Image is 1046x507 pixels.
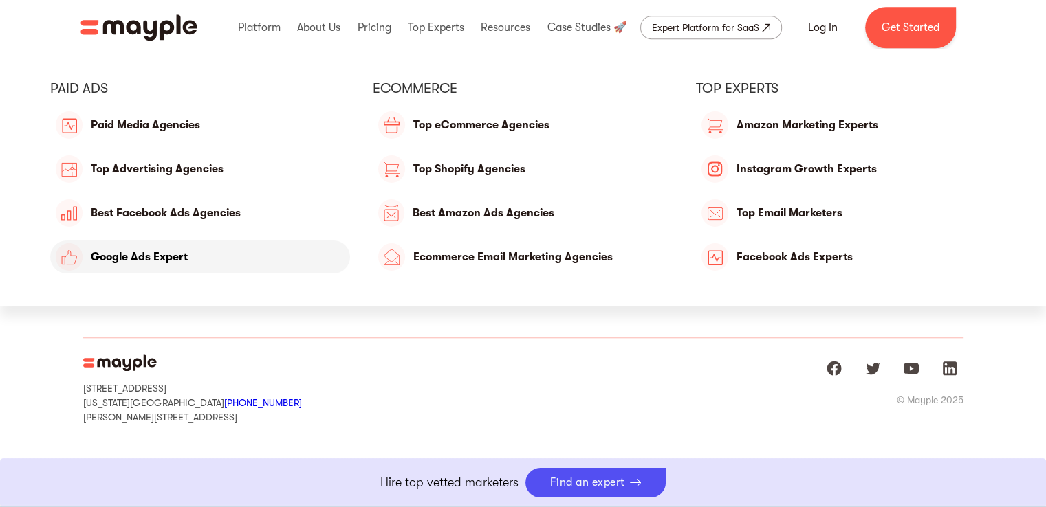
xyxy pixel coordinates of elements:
div: Resources [477,5,534,49]
a: Log In [792,11,854,44]
img: facebook logo [826,360,842,376]
a: [PHONE_NUMBER] [224,397,302,408]
a: Expert Platform for SaaS [640,16,782,39]
img: youtube logo [903,360,919,376]
a: Mayple at Twitter [859,354,886,382]
a: Mayple at LinkedIn [936,354,963,382]
div: Pricing [353,5,394,49]
div: Top Experts [404,5,468,49]
div: About Us [294,5,344,49]
a: Get Started [865,7,956,48]
div: eCommerce [373,80,673,98]
div: PAID ADS [50,80,351,98]
img: linkedIn [941,360,958,376]
div: Expert Platform for SaaS [652,19,759,36]
div: Top Experts [696,80,996,98]
a: home [80,14,197,41]
div: [STREET_ADDRESS] [US_STATE][GEOGRAPHIC_DATA] [PERSON_NAME][STREET_ADDRESS] [83,382,302,423]
img: Mayple Logo [83,354,157,371]
div: Platform [235,5,284,49]
img: Mayple logo [80,14,197,41]
a: Mayple at Youtube [897,354,925,382]
div: © Mayple 2025 [897,393,963,407]
img: twitter logo [864,360,881,376]
a: Mayple at Facebook [820,354,848,382]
